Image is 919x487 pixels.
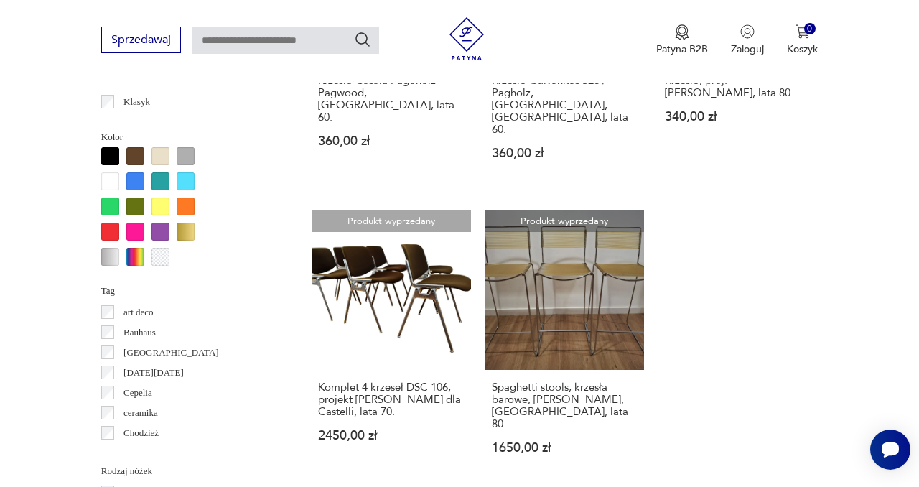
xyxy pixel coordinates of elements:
[665,111,811,123] p: 340,00 zł
[740,24,755,39] img: Ikonka użytkownika
[123,445,158,461] p: Ćmielów
[312,210,471,482] a: Produkt wyprzedanyKomplet 4 krzeseł DSC 106, projekt Giancarlo Piretti dla Castelli, lata 70.Komp...
[656,42,708,56] p: Patyna B2B
[445,17,488,60] img: Patyna - sklep z meblami i dekoracjami vintage
[101,283,277,299] p: Tag
[101,36,181,46] a: Sprzedawaj
[354,31,371,48] button: Szukaj
[656,24,708,56] a: Ikona medaluPatyna B2B
[101,463,277,479] p: Rodzaj nóżek
[804,23,816,35] div: 0
[796,24,810,39] img: Ikona koszyka
[656,24,708,56] button: Patyna B2B
[492,442,638,454] p: 1650,00 zł
[492,381,638,430] h3: Spaghetti stools, krzesła barowe, [PERSON_NAME], [GEOGRAPHIC_DATA], lata 80.
[731,42,764,56] p: Zaloguj
[318,75,465,124] h3: Krzesło Casala Pagoholz Pagwood, [GEOGRAPHIC_DATA], lata 60.
[123,94,150,110] p: Klasyk
[787,42,818,56] p: Koszyk
[675,24,689,40] img: Ikona medalu
[870,430,910,470] iframe: Smartsupp widget button
[492,75,638,136] h3: Krzesło Galvanitas S26 / Pagholz, [GEOGRAPHIC_DATA], [GEOGRAPHIC_DATA], lata 60.
[123,365,184,381] p: [DATE][DATE]
[123,425,159,441] p: Chodzież
[485,210,645,482] a: Produkt wyprzedanySpaghetti stools, krzesła barowe, Giandomenico Belotti, Włochy, lata 80.Spaghet...
[123,305,154,320] p: art deco
[101,129,277,145] p: Kolor
[731,24,764,56] button: Zaloguj
[123,385,152,401] p: Cepelia
[318,430,465,442] p: 2450,00 zł
[318,135,465,147] p: 360,00 zł
[101,27,181,53] button: Sprzedawaj
[787,24,818,56] button: 0Koszyk
[123,405,158,421] p: ceramika
[492,147,638,159] p: 360,00 zł
[123,345,219,361] p: [GEOGRAPHIC_DATA]
[665,75,811,99] h3: Krzesło, proj. [PERSON_NAME], lata 80.
[318,381,465,418] h3: Komplet 4 krzeseł DSC 106, projekt [PERSON_NAME] dla Castelli, lata 70.
[123,325,156,340] p: Bauhaus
